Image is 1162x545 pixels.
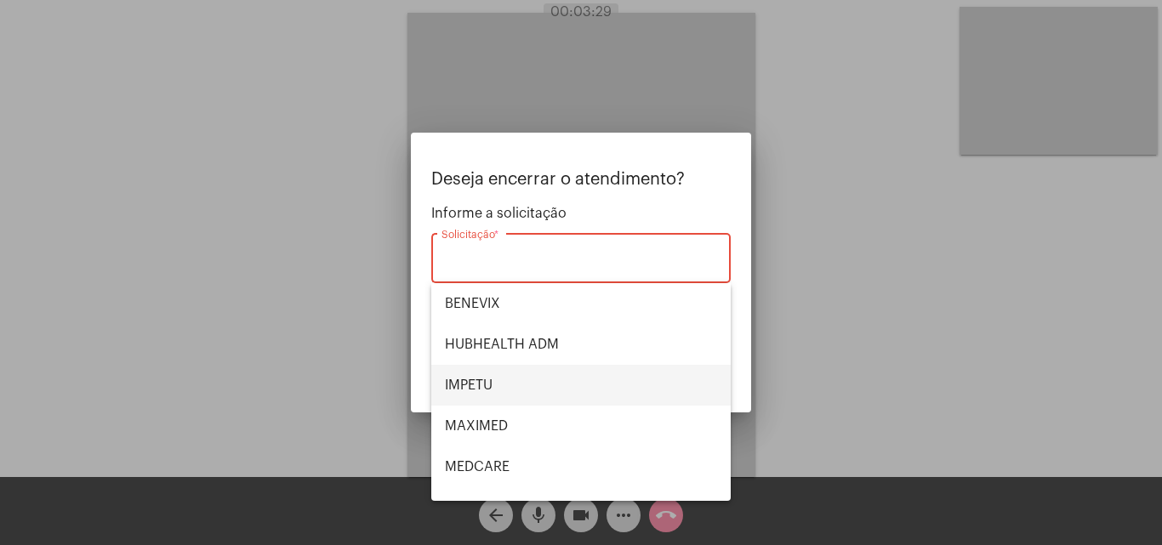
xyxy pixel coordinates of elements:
[445,283,717,324] span: BENEVIX
[445,365,717,406] span: IMPETU
[445,446,717,487] span: MEDCARE
[431,170,731,189] p: Deseja encerrar o atendimento?
[445,487,717,528] span: POSITIVA
[445,406,717,446] span: MAXIMED
[445,324,717,365] span: HUBHEALTH ADM
[441,254,721,270] input: Buscar solicitação
[431,206,731,221] span: Informe a solicitação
